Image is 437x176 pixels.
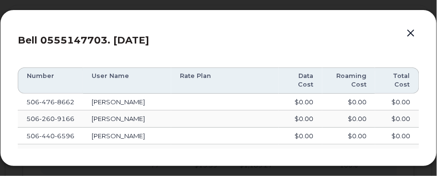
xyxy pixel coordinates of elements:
span: 476 [39,98,55,106]
th: Rate Plan [171,67,279,94]
td: $0.00 [279,128,322,145]
span: 6596 [55,132,74,140]
span: 440 [39,132,55,140]
th: User Name [83,67,171,94]
span: 506 [26,132,74,140]
td: [PERSON_NAME] [83,128,171,145]
td: [PERSON_NAME] [83,94,171,111]
td: $0.00 [279,94,322,111]
td: $0.00 [375,128,419,145]
td: $0.00 [279,144,322,162]
td: [PERSON_NAME] [83,110,171,128]
td: [PERSON_NAME] [83,144,171,162]
span: 260 [39,115,55,122]
td: $0.00 [279,110,322,128]
th: Total Cost [375,67,419,94]
th: Number [18,67,83,94]
span: 9166 [55,115,74,122]
td: $0.00 [322,128,376,145]
th: Roaming Cost [322,67,376,94]
td: $0.00 [375,144,419,162]
td: $0.00 [322,144,376,162]
td: $0.00 [322,94,376,111]
span: 506 [26,115,74,122]
span: 506 [26,98,74,106]
td: $0.00 [375,110,419,128]
td: $0.00 [375,94,419,111]
th: Data Cost [279,67,322,94]
td: $0.00 [322,110,376,128]
span: 8662 [55,98,74,106]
